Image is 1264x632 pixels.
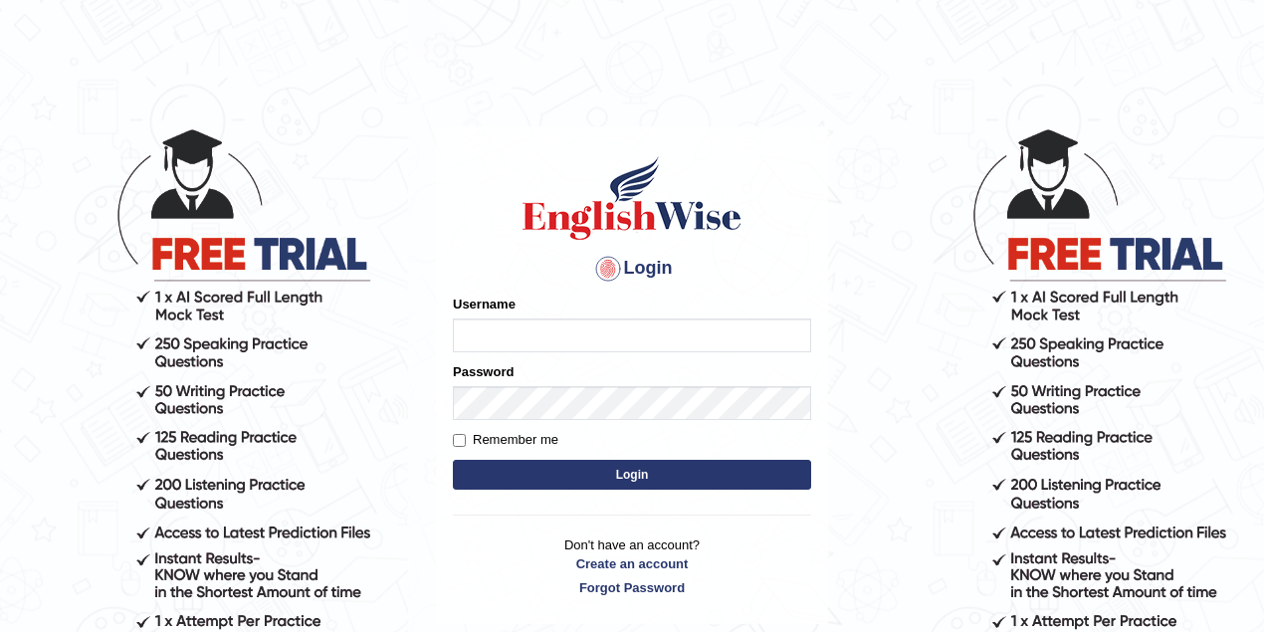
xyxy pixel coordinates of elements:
[453,295,516,314] label: Username
[453,578,811,597] a: Forgot Password
[453,362,514,381] label: Password
[453,253,811,285] h4: Login
[453,554,811,573] a: Create an account
[519,153,745,243] img: Logo of English Wise sign in for intelligent practice with AI
[453,535,811,597] p: Don't have an account?
[453,430,558,450] label: Remember me
[453,460,811,490] button: Login
[453,434,466,447] input: Remember me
